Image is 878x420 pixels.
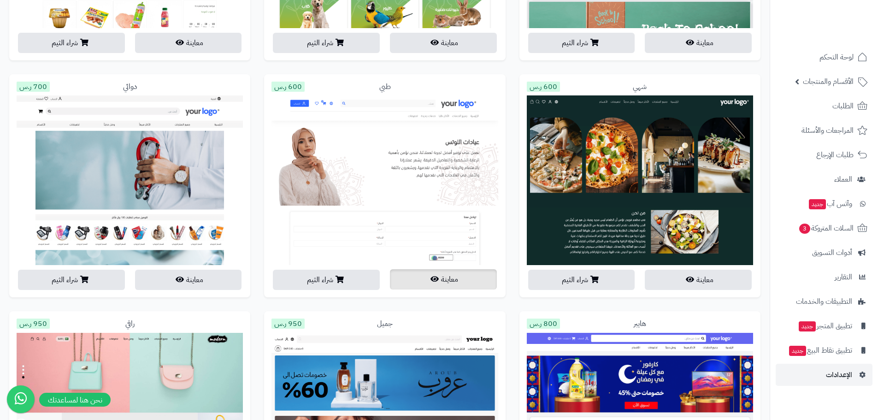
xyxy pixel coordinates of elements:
[812,246,852,259] span: أدوات التسويق
[776,168,872,190] a: العملاء
[645,270,752,290] button: معاينة
[527,319,560,329] span: 800 ر.س
[798,222,854,235] span: السلات المتروكة
[17,82,50,92] span: 700 ر.س
[801,124,854,137] span: المراجعات والأسئلة
[18,33,125,53] button: شراء الثيم
[273,270,380,290] button: شراء الثيم
[799,321,816,331] span: جديد
[776,119,872,142] a: المراجعات والأسئلة
[135,33,242,53] button: معاينة
[645,33,752,53] button: معاينة
[776,339,872,361] a: تطبيق نقاط البيعجديد
[271,82,305,92] span: 600 ر.س
[390,33,497,53] button: معاينة
[17,319,50,329] span: 950 ر.س
[528,270,635,290] button: شراء الثيم
[528,33,635,53] button: شراء الثيم
[776,217,872,239] a: السلات المتروكة3
[834,173,852,186] span: العملاء
[776,315,872,337] a: تطبيق المتجرجديد
[798,319,852,332] span: تطبيق المتجر
[273,33,380,53] button: شراء الثيم
[776,46,872,68] a: لوحة التحكم
[527,82,753,92] div: شهي
[819,51,854,64] span: لوحة التحكم
[776,266,872,288] a: التقارير
[788,344,852,357] span: تطبيق نقاط البيع
[796,295,852,308] span: التطبيقات والخدمات
[271,82,498,92] div: طبي
[816,148,854,161] span: طلبات الإرجاع
[826,368,852,381] span: الإعدادات
[815,15,869,34] img: logo-2.png
[776,242,872,264] a: أدوات التسويق
[527,82,560,92] span: 600 ر.س
[832,100,854,112] span: الطلبات
[799,223,811,234] span: 3
[835,271,852,284] span: التقارير
[18,270,125,290] button: شراء الثيم
[271,319,498,329] div: جميل
[271,319,305,329] span: 950 ر.س
[776,290,872,313] a: التطبيقات والخدمات
[789,346,806,356] span: جديد
[135,270,242,290] button: معاينة
[17,319,243,329] div: راقي
[527,319,753,329] div: هايبر
[803,75,854,88] span: الأقسام والمنتجات
[776,144,872,166] a: طلبات الإرجاع
[390,269,497,290] button: معاينة
[776,193,872,215] a: وآتس آبجديد
[776,95,872,117] a: الطلبات
[808,197,852,210] span: وآتس آب
[809,199,826,209] span: جديد
[776,364,872,386] a: الإعدادات
[17,82,243,92] div: دوائي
